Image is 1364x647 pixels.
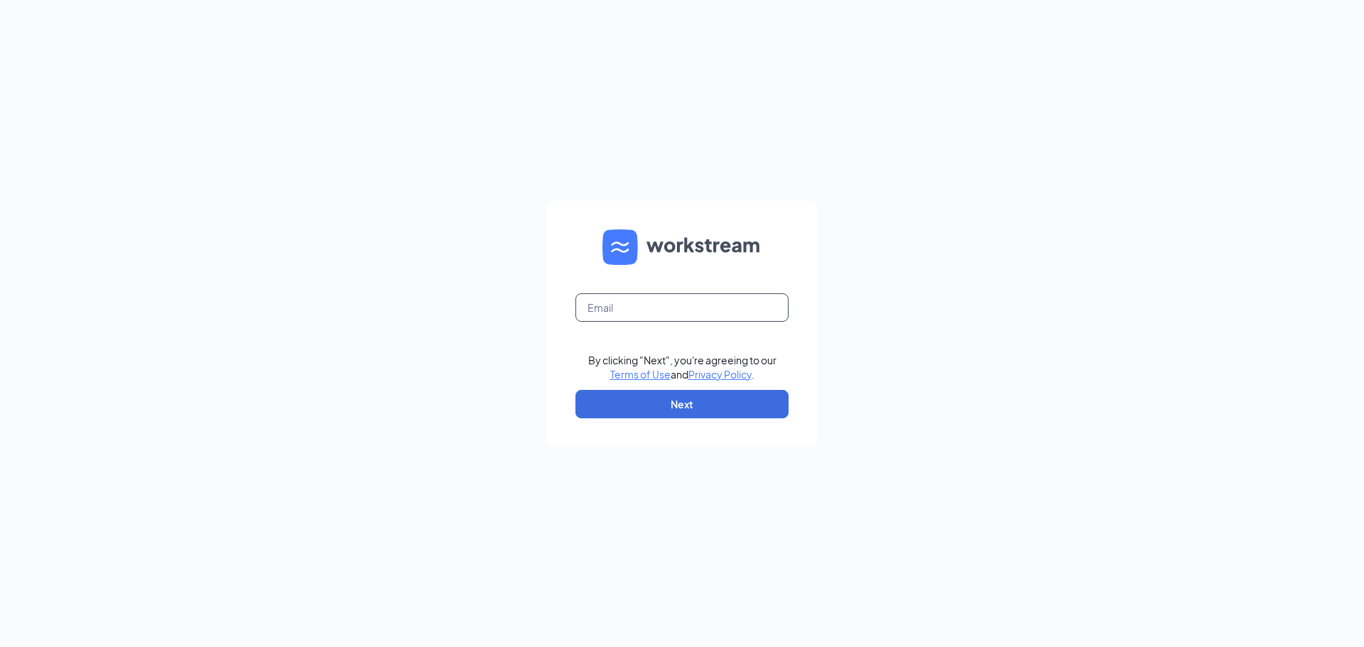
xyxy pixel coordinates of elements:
[610,368,671,381] a: Terms of Use
[588,353,776,381] div: By clicking "Next", you're agreeing to our and .
[575,390,789,418] button: Next
[602,229,762,265] img: WS logo and Workstream text
[575,293,789,322] input: Email
[688,368,752,381] a: Privacy Policy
